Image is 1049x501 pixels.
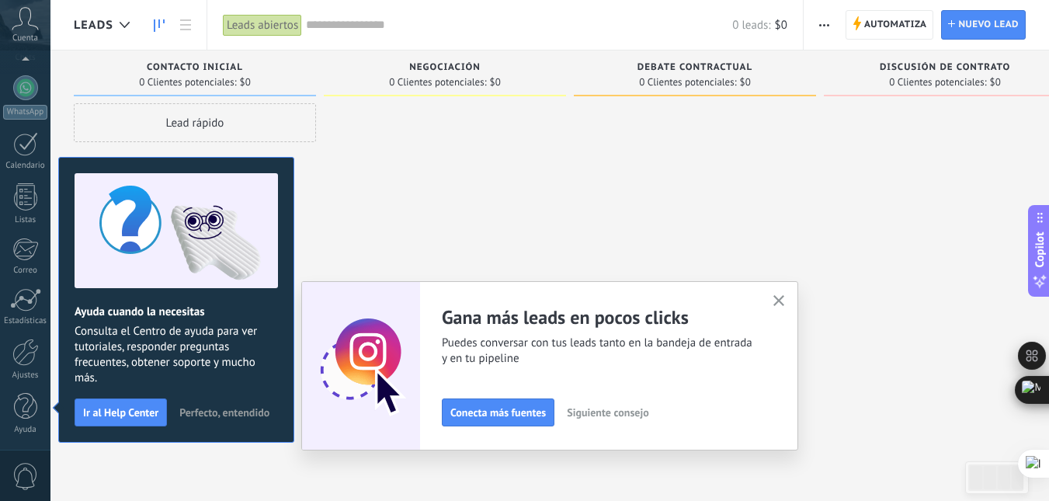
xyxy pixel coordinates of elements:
[172,10,199,40] a: Lista
[3,161,48,171] div: Calendario
[637,62,752,73] span: Debate contractual
[75,324,278,386] span: Consulta el Centro de ayuda para ver tutoriales, responder preguntas frecuentes, obtener soporte ...
[560,401,655,424] button: Siguiente consejo
[639,78,736,87] span: 0 Clientes potenciales:
[240,78,251,87] span: $0
[813,10,835,40] button: Más
[490,78,501,87] span: $0
[864,11,927,39] span: Automatiza
[567,407,648,418] span: Siguiente consejo
[409,62,481,73] span: Negociación
[990,78,1001,87] span: $0
[3,425,48,435] div: Ayuda
[147,62,243,73] span: Contacto inicial
[3,371,48,381] div: Ajustes
[1032,231,1047,267] span: Copilot
[75,304,278,319] h2: Ayuda cuando la necesitas
[146,10,172,40] a: Leads
[846,10,934,40] a: Automatiza
[74,103,316,142] div: Lead rápido
[450,407,546,418] span: Conecta más fuentes
[179,407,269,418] span: Perfecto, entendido
[442,336,754,367] span: Puedes conversar con tus leads tanto en la bandeja de entrada y en tu pipeline
[582,62,808,75] div: Debate contractual
[3,316,48,326] div: Estadísticas
[740,78,751,87] span: $0
[82,62,308,75] div: Contacto inicial
[172,401,276,424] button: Perfecto, entendido
[223,14,302,37] div: Leads abiertos
[12,33,38,43] span: Cuenta
[83,407,158,418] span: Ir al Help Center
[880,62,1010,73] span: Discusión de contrato
[775,18,787,33] span: $0
[732,18,770,33] span: 0 leads:
[74,18,113,33] span: Leads
[75,398,167,426] button: Ir al Help Center
[941,10,1026,40] a: Nuevo lead
[442,398,554,426] button: Conecta más fuentes
[139,78,236,87] span: 0 Clientes potenciales:
[3,105,47,120] div: WhatsApp
[442,305,754,329] h2: Gana más leads en pocos clicks
[332,62,558,75] div: Negociación
[958,11,1019,39] span: Nuevo lead
[389,78,486,87] span: 0 Clientes potenciales:
[3,215,48,225] div: Listas
[889,78,986,87] span: 0 Clientes potenciales:
[3,266,48,276] div: Correo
